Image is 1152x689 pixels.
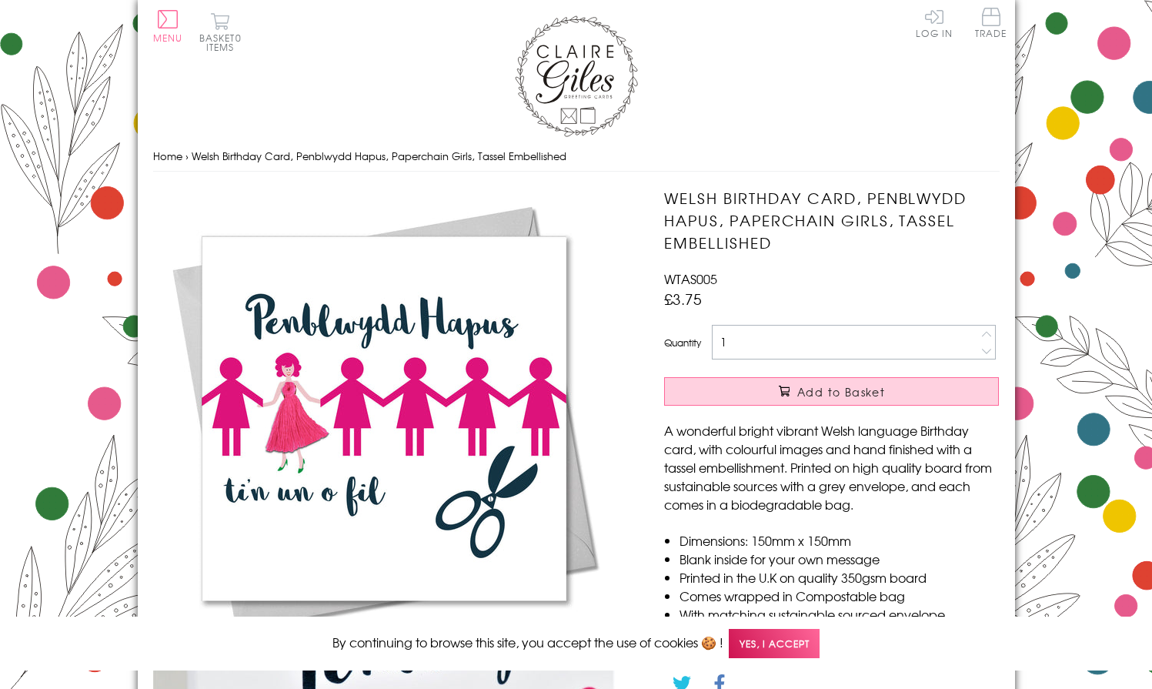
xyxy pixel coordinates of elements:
[664,187,999,253] h1: Welsh Birthday Card, Penblwydd Hapus, Paperchain Girls, Tassel Embellished
[680,605,999,624] li: With matching sustainable sourced envelope
[153,10,183,42] button: Menu
[664,377,999,406] button: Add to Basket
[153,149,182,163] a: Home
[192,149,566,163] span: Welsh Birthday Card, Penblwydd Hapus, Paperchain Girls, Tassel Embellished
[916,8,953,38] a: Log In
[680,568,999,587] li: Printed in the U.K on quality 350gsm board
[664,336,701,350] label: Quantity
[664,288,702,309] span: £3.75
[797,384,885,400] span: Add to Basket
[975,8,1007,41] a: Trade
[975,8,1007,38] span: Trade
[680,550,999,568] li: Blank inside for your own message
[729,629,820,659] span: Yes, I accept
[153,141,1000,172] nav: breadcrumbs
[185,149,189,163] span: ›
[680,531,999,550] li: Dimensions: 150mm x 150mm
[199,12,242,52] button: Basket0 items
[153,31,183,45] span: Menu
[664,269,717,288] span: WTAS005
[515,15,638,137] img: Claire Giles Greetings Cards
[664,421,999,513] p: A wonderful bright vibrant Welsh language Birthday card, with colourful images and hand finished ...
[153,187,615,649] img: Welsh Birthday Card, Penblwydd Hapus, Paperchain Girls, Tassel Embellished
[206,31,242,54] span: 0 items
[680,587,999,605] li: Comes wrapped in Compostable bag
